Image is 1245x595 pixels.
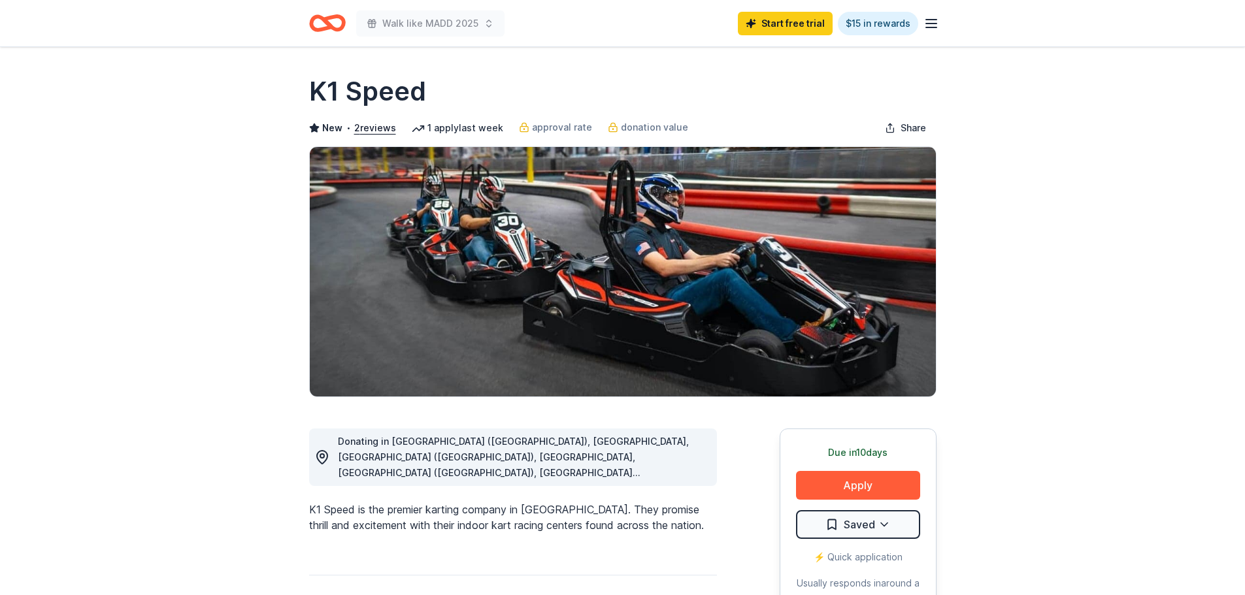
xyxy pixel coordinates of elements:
[309,502,717,533] div: K1 Speed is the premier karting company in [GEOGRAPHIC_DATA]. They promise thrill and excitement ...
[382,16,478,31] span: Walk like MADD 2025
[412,120,503,136] div: 1 apply last week
[738,12,833,35] a: Start free trial
[356,10,505,37] button: Walk like MADD 2025
[796,445,920,460] div: Due in 10 days
[796,549,920,565] div: ⚡️ Quick application
[796,510,920,539] button: Saved
[608,120,688,135] a: donation value
[354,120,396,136] button: 2reviews
[796,471,920,500] button: Apply
[901,120,926,136] span: Share
[844,516,875,533] span: Saved
[838,12,918,35] a: $15 in rewards
[532,120,592,135] span: approval rate
[309,8,346,39] a: Home
[322,120,342,136] span: New
[519,120,592,135] a: approval rate
[346,123,350,133] span: •
[874,115,937,141] button: Share
[621,120,688,135] span: donation value
[309,73,426,110] h1: K1 Speed
[310,147,936,396] img: Image for K1 Speed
